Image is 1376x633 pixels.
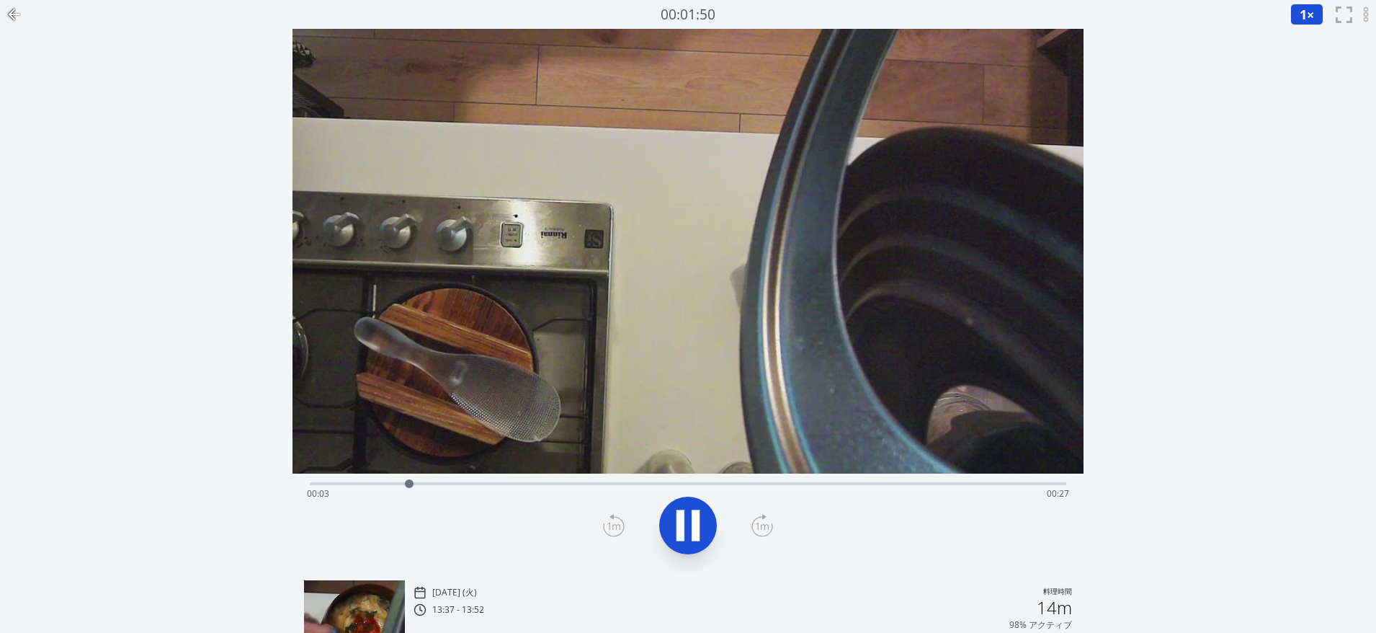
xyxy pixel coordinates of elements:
[1047,487,1069,500] span: 00:27
[432,604,484,616] p: 13:37 - 13:52
[661,4,715,25] a: 00:01:50
[1043,586,1072,599] p: 料理時間
[1037,599,1072,616] h2: 14m
[1300,6,1307,23] span: 1
[1009,619,1072,631] p: 98% アクティブ
[432,587,477,598] p: [DATE] (火)
[307,487,329,500] span: 00:03
[1290,4,1323,25] button: 1×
